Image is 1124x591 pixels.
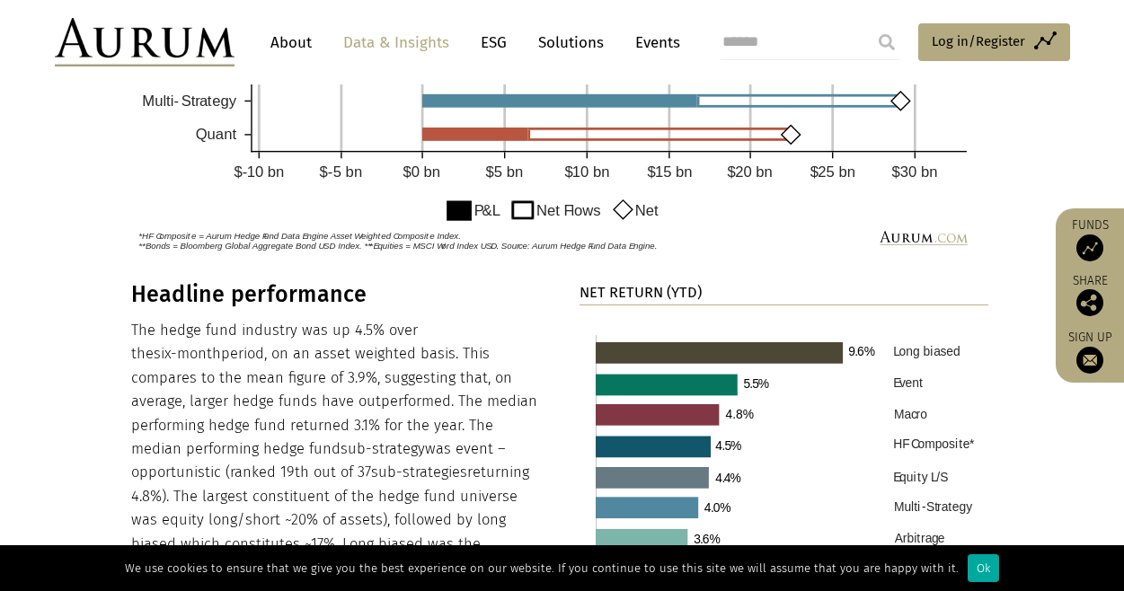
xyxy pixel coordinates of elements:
[529,26,613,59] a: Solutions
[968,554,999,582] div: Ok
[55,18,235,66] img: Aurum
[626,26,680,59] a: Events
[580,284,702,301] strong: NET RETURN (YTD)
[1076,289,1103,316] img: Share this post
[1065,275,1115,316] div: Share
[869,24,905,60] input: Submit
[154,345,221,362] span: six-month
[932,31,1025,52] span: Log in/Register
[1065,330,1115,374] a: Sign up
[1076,347,1103,374] img: Sign up to our newsletter
[341,440,425,457] span: sub-strategy
[1065,217,1115,261] a: Funds
[131,281,541,308] h3: Headline performance
[334,26,458,59] a: Data & Insights
[1076,234,1103,261] img: Access Funds
[261,26,321,59] a: About
[371,463,467,481] span: sub-strategies
[472,26,516,59] a: ESG
[918,23,1070,61] a: Log in/Register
